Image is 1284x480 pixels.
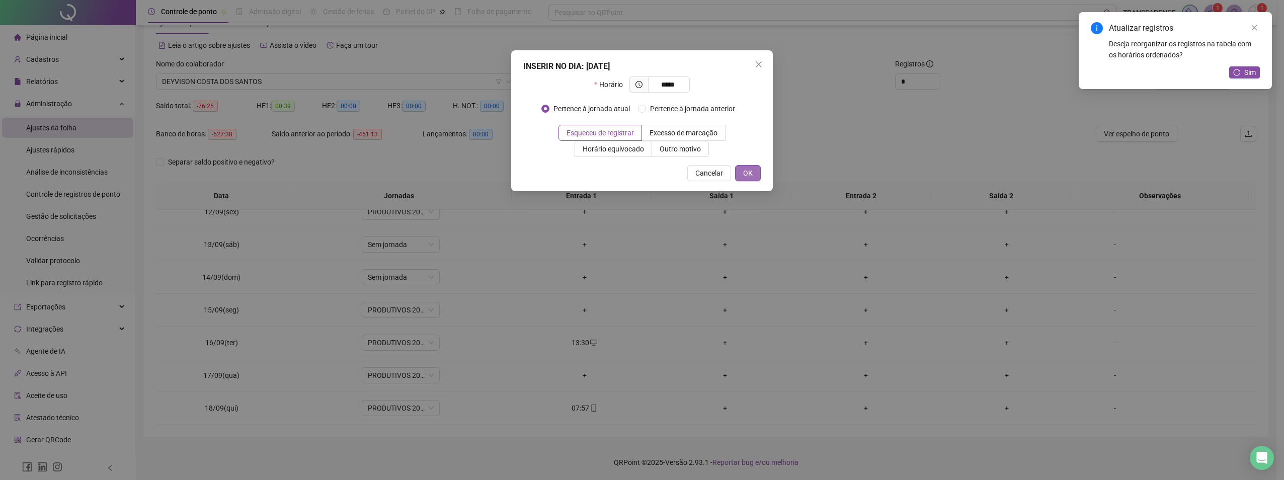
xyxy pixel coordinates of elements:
[549,103,634,114] span: Pertence à jornada atual
[687,165,731,181] button: Cancelar
[1091,22,1103,34] span: info-circle
[1233,69,1240,76] span: reload
[743,168,753,179] span: OK
[1229,66,1260,78] button: Sim
[583,145,644,153] span: Horário equivocado
[1249,22,1260,33] a: Close
[695,168,723,179] span: Cancelar
[523,60,761,72] div: INSERIR NO DIA : [DATE]
[755,60,763,68] span: close
[1109,22,1260,34] div: Atualizar registros
[1251,24,1258,31] span: close
[751,56,767,72] button: Close
[1250,446,1274,470] div: Open Intercom Messenger
[567,129,634,137] span: Esqueceu de registrar
[594,76,629,93] label: Horário
[635,81,643,88] span: clock-circle
[735,165,761,181] button: OK
[650,129,717,137] span: Excesso de marcação
[1244,67,1256,78] span: Sim
[1109,38,1260,60] div: Deseja reorganizar os registros na tabela com os horários ordenados?
[660,145,701,153] span: Outro motivo
[646,103,739,114] span: Pertence à jornada anterior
